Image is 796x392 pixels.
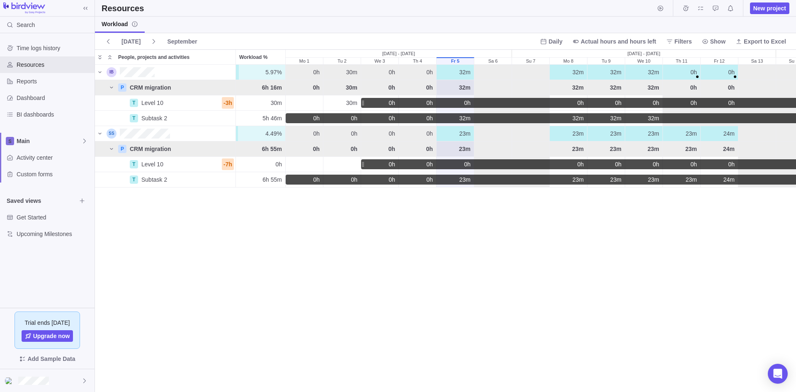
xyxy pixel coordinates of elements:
[512,172,550,187] div: Su 7
[663,80,701,95] div: Th 11
[361,58,398,64] div: We 3
[275,160,282,168] span: 0h
[286,172,323,187] div: Mo 1
[728,68,735,76] span: 0h
[313,114,320,122] span: 0h
[437,157,474,172] div: Fr 5
[262,145,282,153] span: 6h 55m
[388,83,395,92] span: 0h
[550,157,587,172] div: Mo 8
[573,68,584,76] span: 32m
[323,80,361,95] div: Tu 2
[118,53,189,61] span: People, projects and activities
[459,68,471,76] span: 32m
[701,65,738,80] div: Fr 12
[361,80,399,95] div: We 3
[239,53,267,61] span: Workload %
[388,114,395,122] span: 0h
[426,83,433,92] span: 0h
[236,65,286,80] div: Workload %
[388,68,395,76] span: 0h
[474,172,512,187] div: Sa 6
[141,114,167,122] span: Subtask 2
[675,37,692,46] span: Filters
[512,157,550,172] div: Su 7
[663,65,701,80] div: Th 11
[663,157,701,172] div: Th 11
[95,95,236,111] div: People, projects and activities
[728,83,735,92] span: 0h
[351,114,357,122] span: 0h
[512,126,550,141] div: Su 7
[572,145,584,153] span: 23m
[361,126,399,141] div: We 3
[286,80,323,95] div: Mo 1
[33,332,70,340] span: Upgrade now
[655,2,666,14] span: Start timer
[138,160,167,168] div: Level 10
[437,172,474,187] div: Fr 5
[131,21,138,27] svg: info-description
[550,80,587,95] div: Mo 8
[426,145,433,153] span: 0h
[464,160,471,168] span: 0h
[710,2,721,14] span: Approval requests
[286,50,512,57] div: [DATE] - [DATE]
[537,36,565,47] span: Daily
[265,129,282,138] span: 4.49%
[426,129,433,138] span: 0h
[361,111,399,126] div: We 3
[663,126,701,141] div: Th 11
[141,175,167,184] span: Subtask 2
[323,58,361,64] div: Tu 2
[744,37,786,46] span: Export to Excel
[768,364,788,384] div: Open Intercom Messenger
[685,145,697,153] span: 23m
[399,80,437,95] div: Th 4
[313,129,320,138] span: 0h
[262,175,282,184] span: 6h 55m
[265,68,282,76] span: 5.97%
[738,157,776,172] div: Sa 13
[648,83,659,92] span: 32m
[699,36,729,47] span: Show
[610,145,621,153] span: 23m
[474,65,512,80] div: Sa 6
[17,170,91,178] span: Custom forms
[610,68,621,76] span: 32m
[738,95,776,111] div: Sa 13
[690,99,697,107] span: 0h
[587,157,625,172] div: Tu 9
[550,172,587,187] div: Mo 8
[464,99,471,107] span: 0h
[437,141,474,157] div: Fr 5
[725,2,736,14] span: Notifications
[95,126,236,141] div: People, projects and activities
[512,50,776,57] div: [DATE] - [DATE]
[118,145,126,153] div: P
[3,2,45,14] img: logo
[399,58,436,64] div: Th 4
[286,58,323,64] div: Mo 1
[286,141,323,157] div: Mo 1
[625,141,663,157] div: We 10
[286,111,323,126] div: Mo 1
[95,111,236,126] div: People, projects and activities
[5,377,15,384] img: Show
[95,172,236,187] div: People, projects and activities
[95,80,236,95] div: People, projects and activities
[663,58,700,64] div: Th 11
[690,68,697,76] span: 0h
[725,6,736,13] a: Notifications
[399,126,437,141] div: Th 4
[346,99,357,107] span: 30m
[102,2,144,14] h2: Resources
[105,51,115,63] span: Collapse
[236,80,286,95] div: Workload %
[723,145,735,153] span: 24m
[95,141,236,157] div: People, projects and activities
[573,114,584,122] span: 32m
[399,172,437,187] div: Th 4
[22,330,73,342] a: Upgrade now
[690,83,697,92] span: 0h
